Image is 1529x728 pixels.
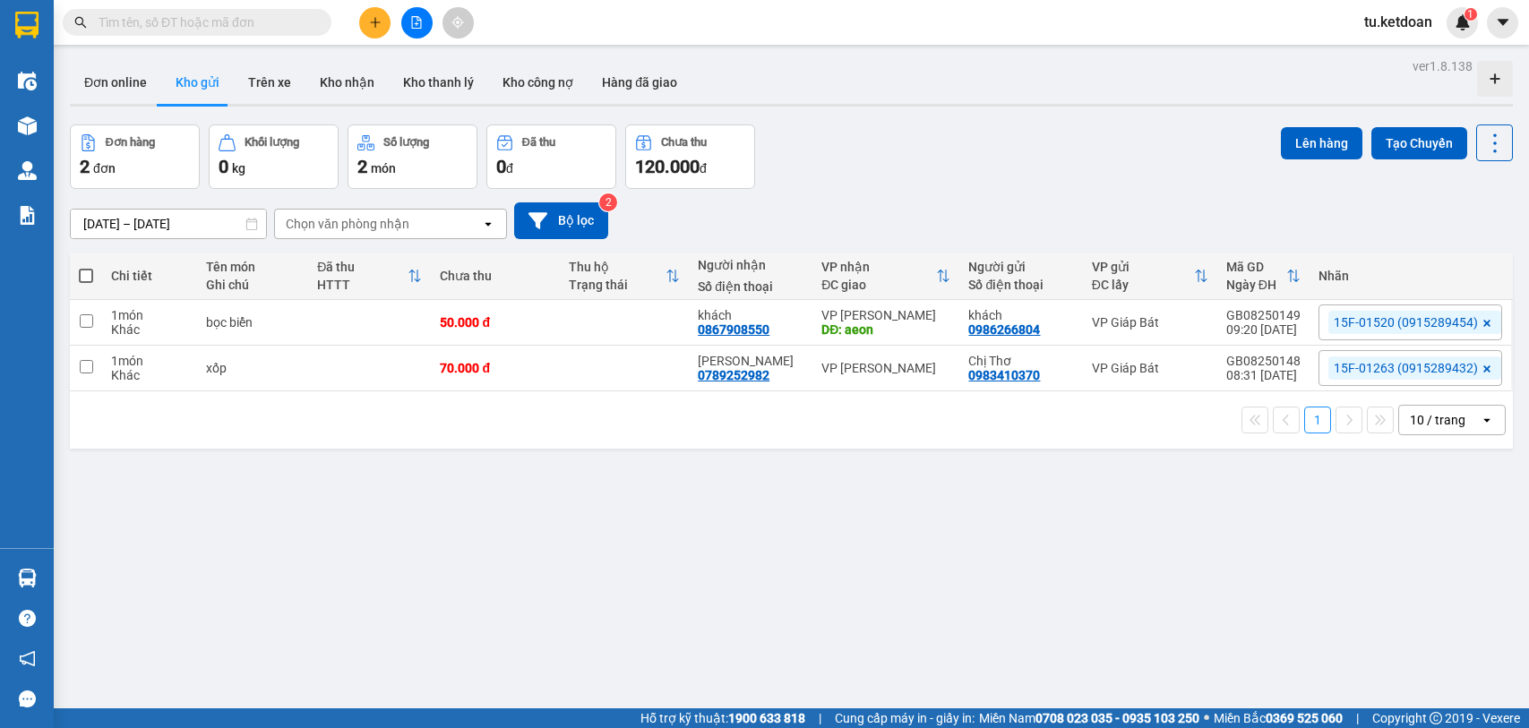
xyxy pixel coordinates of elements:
img: solution-icon [18,206,37,225]
div: VP [PERSON_NAME] [821,361,950,375]
div: GB08250149 [1226,308,1301,322]
strong: 0369 525 060 [1266,711,1343,725]
div: Số điện thoại [698,279,803,294]
button: Đơn online [70,61,161,104]
button: Hàng đã giao [588,61,691,104]
div: 0867908550 [698,322,769,337]
strong: 0708 023 035 - 0935 103 250 [1035,711,1199,725]
button: Bộ lọc [514,202,608,239]
div: Ngày ĐH [1226,278,1286,292]
button: Kho thanh lý [389,61,488,104]
div: Đã thu [522,136,555,149]
div: VP Giáp Bát [1092,315,1208,330]
span: 0 [219,156,228,177]
span: đơn [93,161,116,176]
span: 2 [80,156,90,177]
img: warehouse-icon [18,161,37,180]
button: Chưa thu120.000đ [625,124,755,189]
th: Toggle SortBy [1217,253,1310,300]
svg: open [481,217,495,231]
div: 08:31 [DATE] [1226,368,1301,382]
input: Tìm tên, số ĐT hoặc mã đơn [99,13,310,32]
button: Lên hàng [1281,127,1362,159]
span: món [371,161,396,176]
th: Toggle SortBy [1083,253,1217,300]
button: Kho gửi [161,61,234,104]
span: 0 [496,156,506,177]
svg: open [1480,413,1494,427]
button: Số lượng2món [348,124,477,189]
span: caret-down [1495,14,1511,30]
button: Đã thu0đ [486,124,616,189]
sup: 2 [599,193,617,211]
span: 1 [1467,8,1473,21]
img: logo-vxr [15,12,39,39]
span: tu.ketdoan [1350,11,1447,33]
span: | [819,708,821,728]
div: 0789252982 [698,368,769,382]
div: Mã GD [1226,260,1286,274]
span: Cung cấp máy in - giấy in: [835,708,975,728]
div: bọc biển [206,315,299,330]
div: 0983410370 [968,368,1040,382]
div: ver 1.8.138 [1413,56,1473,76]
div: Chị Thơ [968,354,1073,368]
div: 1 món [111,354,188,368]
div: khách [968,308,1073,322]
div: 10 / trang [1410,411,1465,429]
div: Đơn hàng [106,136,155,149]
button: plus [359,7,391,39]
div: Người nhận [698,258,803,272]
span: plus [369,16,382,29]
div: 70.000 đ [440,361,551,375]
span: 120.000 [635,156,700,177]
div: Tạo kho hàng mới [1477,61,1513,97]
span: ⚪️ [1204,715,1209,722]
input: Select a date range. [71,210,266,238]
span: Hỗ trợ kỹ thuật: [640,708,805,728]
img: icon-new-feature [1455,14,1471,30]
span: đ [700,161,707,176]
div: Trần Hùng [698,354,803,368]
button: aim [442,7,474,39]
span: kg [232,161,245,176]
span: 15F-01520 (0915289454) [1334,314,1478,330]
div: 09:20 [DATE] [1226,322,1301,337]
th: Toggle SortBy [812,253,959,300]
th: Toggle SortBy [560,253,689,300]
div: Trạng thái [569,278,666,292]
button: Trên xe [234,61,305,104]
div: Số điện thoại [968,278,1073,292]
button: Khối lượng0kg [209,124,339,189]
div: Số lượng [383,136,429,149]
span: 2 [357,156,367,177]
div: HTTT [317,278,408,292]
div: Khác [111,322,188,337]
img: warehouse-icon [18,72,37,90]
strong: 1900 633 818 [728,711,805,725]
span: aim [451,16,464,29]
div: Chi tiết [111,269,188,283]
div: Tên món [206,260,299,274]
div: Chọn văn phòng nhận [286,215,409,233]
div: khách [698,308,803,322]
div: xốp [206,361,299,375]
span: 15F-01263 (0915289432) [1334,360,1478,376]
div: Chưa thu [661,136,707,149]
div: ĐC giao [821,278,936,292]
span: | [1356,708,1359,728]
span: search [74,16,87,29]
img: warehouse-icon [18,569,37,587]
div: VP gửi [1092,260,1194,274]
div: DĐ: aeon [821,322,950,337]
div: 50.000 đ [440,315,551,330]
button: Đơn hàng2đơn [70,124,200,189]
button: Kho công nợ [488,61,588,104]
button: caret-down [1487,7,1518,39]
button: file-add [401,7,433,39]
span: copyright [1430,712,1442,724]
div: VP nhận [821,260,936,274]
span: message [19,690,36,707]
div: ĐC lấy [1092,278,1194,292]
div: Khác [111,368,188,382]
